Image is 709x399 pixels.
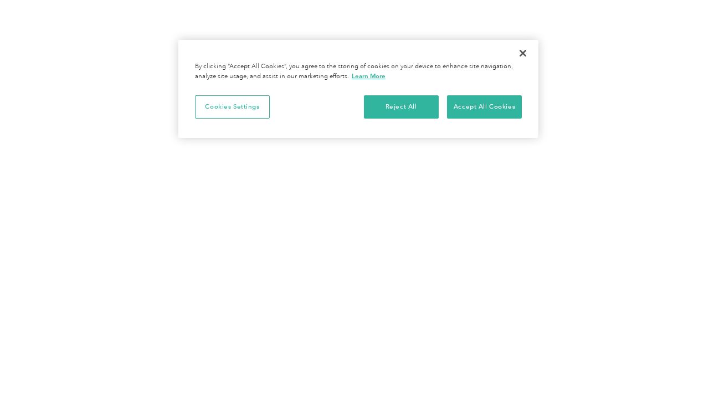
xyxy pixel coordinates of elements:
button: Cookies Settings [195,95,270,119]
button: Accept All Cookies [447,95,522,119]
a: More information about your privacy, opens in a new tab [352,72,386,80]
div: Cookie banner [178,40,538,138]
div: Privacy [178,40,538,138]
button: Reject All [364,95,439,119]
div: By clicking “Accept All Cookies”, you agree to the storing of cookies on your device to enhance s... [195,62,522,81]
button: Close [511,41,535,65]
